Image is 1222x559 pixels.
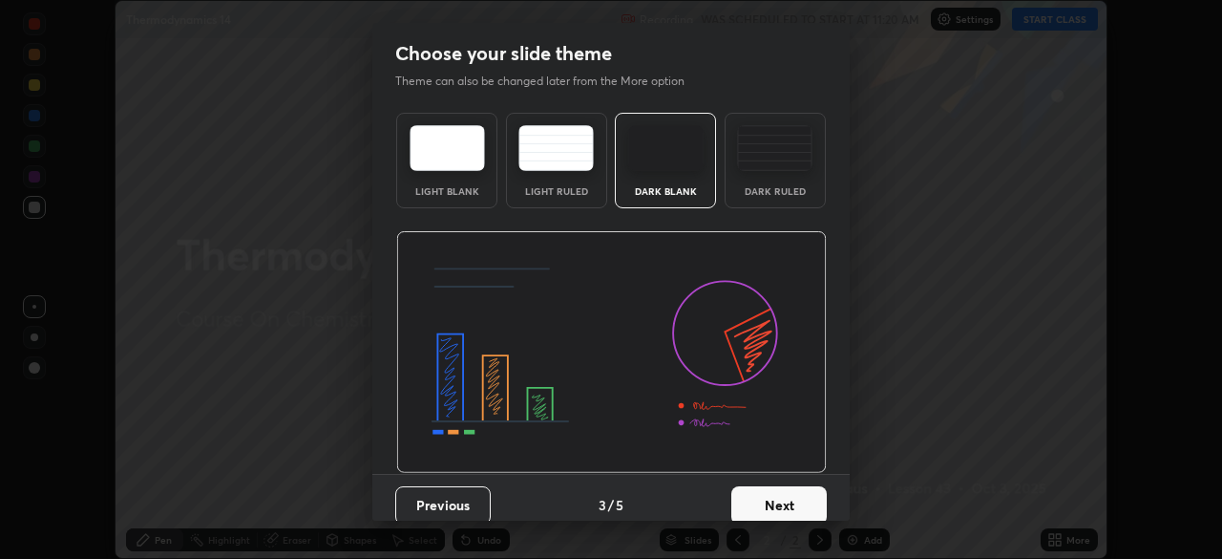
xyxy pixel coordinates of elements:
img: darkTheme.f0cc69e5.svg [628,125,704,171]
h4: 3 [599,495,606,515]
h4: / [608,495,614,515]
div: Light Ruled [518,186,595,196]
div: Light Blank [409,186,485,196]
h2: Choose your slide theme [395,41,612,66]
img: darkRuledTheme.de295e13.svg [737,125,812,171]
img: lightTheme.e5ed3b09.svg [410,125,485,171]
img: darkThemeBanner.d06ce4a2.svg [396,231,827,474]
div: Dark Ruled [737,186,813,196]
h4: 5 [616,495,623,515]
p: Theme can also be changed later from the More option [395,73,705,90]
div: Dark Blank [627,186,704,196]
button: Next [731,486,827,525]
button: Previous [395,486,491,525]
img: lightRuledTheme.5fabf969.svg [518,125,594,171]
